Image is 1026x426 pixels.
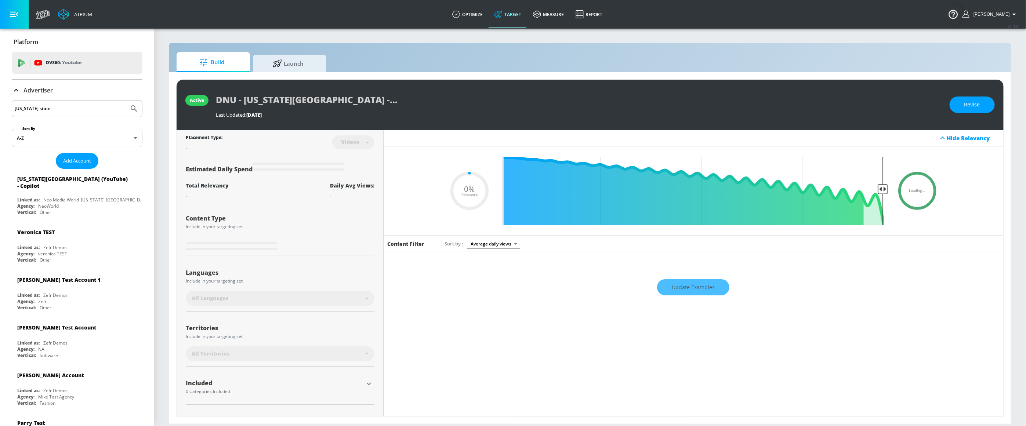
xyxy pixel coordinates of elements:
div: Other [40,305,51,311]
div: All Languages [186,291,374,306]
div: Last Updated: [216,112,942,118]
p: Advertiser [23,86,53,94]
div: NA [38,346,44,352]
button: Add Account [56,153,98,169]
button: [PERSON_NAME] [962,10,1019,19]
div: Vertical: [17,257,36,263]
span: login as: andersson.ceron@zefr.com [971,12,1010,17]
span: Revise [964,100,980,109]
div: Agency: [17,203,35,209]
input: Search by name [15,104,126,113]
div: Linked as: [17,244,40,251]
div: DV360: Youtube [12,52,142,74]
div: Zefr [38,298,47,305]
div: Mike Test Agency [38,394,74,400]
div: Vertical: [17,400,36,406]
a: Atrium [58,9,92,20]
div: Content Type [186,215,374,221]
div: [PERSON_NAME] AccountLinked as:Zefr DemosAgency:Mike Test AgencyVertical:Fashion [12,366,142,408]
h6: Content Filter [387,240,424,247]
div: [PERSON_NAME] Test Account 1Linked as:Zefr DemosAgency:ZefrVertical:Other [12,271,142,313]
div: Linked as: [17,340,40,346]
div: Other [40,209,51,215]
div: Included [186,380,363,386]
p: Platform [14,38,38,46]
div: [US_STATE][GEOGRAPHIC_DATA] (YouTube) - CopilotLinked as:Neo Media World_[US_STATE] [GEOGRAPHIC_D... [12,172,142,217]
div: Zefr Demos [43,244,68,251]
label: Sort By [21,126,37,131]
span: Sort by [445,240,463,247]
div: Platform [12,32,142,52]
div: All Territories [186,346,374,361]
div: Hide Relevancy [384,130,1003,146]
a: Target [489,1,527,28]
div: Fashion [40,400,55,406]
a: Report [570,1,608,28]
div: Linked as: [17,292,40,298]
div: veronica TEST [38,251,67,257]
div: Linked as: [17,197,40,203]
span: Launch [260,55,316,72]
div: Agency: [17,394,35,400]
div: Vertical: [17,352,36,358]
span: All Territories [192,350,229,357]
div: Include in your targeting set [186,225,374,229]
div: Placement Type: [186,134,222,142]
input: Final Threshold [499,157,888,225]
div: NeoWorld [38,203,59,209]
div: Estimated Daily Spend [186,157,374,173]
div: [PERSON_NAME] Test Account [17,324,96,331]
div: Total Relevancy [186,182,229,189]
div: [US_STATE][GEOGRAPHIC_DATA] (YouTube) - Copilot [17,175,130,189]
button: Open Resource Center [943,4,964,24]
div: [PERSON_NAME] Test AccountLinked as:Zefr DemosAgency:NAVertical:Software [12,318,142,360]
span: Build [184,54,240,71]
div: Veronica TEST [17,229,55,236]
div: Advertiser [12,80,142,101]
div: Atrium [71,11,92,18]
a: optimize [446,1,489,28]
div: Zefr Demos [43,292,68,298]
span: Add Account [63,157,91,165]
div: Veronica TESTLinked as:Zefr DemosAgency:veronica TESTVertical:Other [12,223,142,265]
span: [DATE] [246,112,262,118]
div: Neo Media World_[US_STATE] [GEOGRAPHIC_DATA] [43,197,150,203]
span: Estimated Daily Spend [186,165,253,173]
div: active [190,97,204,103]
div: Zefr Demos [43,387,68,394]
span: All Languages [192,295,228,302]
div: Daily Avg Views: [330,182,374,189]
button: Revise [950,97,995,113]
p: DV360: [46,59,81,67]
a: measure [527,1,570,28]
div: A-Z [12,129,142,147]
button: Submit Search [126,101,142,117]
div: Agency: [17,346,35,352]
div: Include in your targeting set [186,334,374,339]
div: Agency: [17,251,35,257]
div: Languages [186,270,374,276]
span: Relevance [461,193,478,197]
div: Hide Relevancy [947,134,999,142]
p: Youtube [62,59,81,66]
span: Loading... [909,189,925,193]
div: Videos [337,139,363,145]
div: Agency: [17,298,35,305]
div: Include in your targeting set [186,279,374,283]
div: Territories [186,325,374,331]
div: 0 Categories Included [186,389,363,394]
span: v 4.19.0 [1008,24,1019,28]
div: Vertical: [17,209,36,215]
div: Software [40,352,58,358]
div: [PERSON_NAME] Account [17,372,84,379]
div: Average daily views [467,239,520,249]
span: 0% [464,185,475,193]
div: Zefr Demos [43,340,68,346]
div: Linked as: [17,387,40,394]
div: Vertical: [17,305,36,311]
div: [PERSON_NAME] Test Account 1 [17,276,101,283]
